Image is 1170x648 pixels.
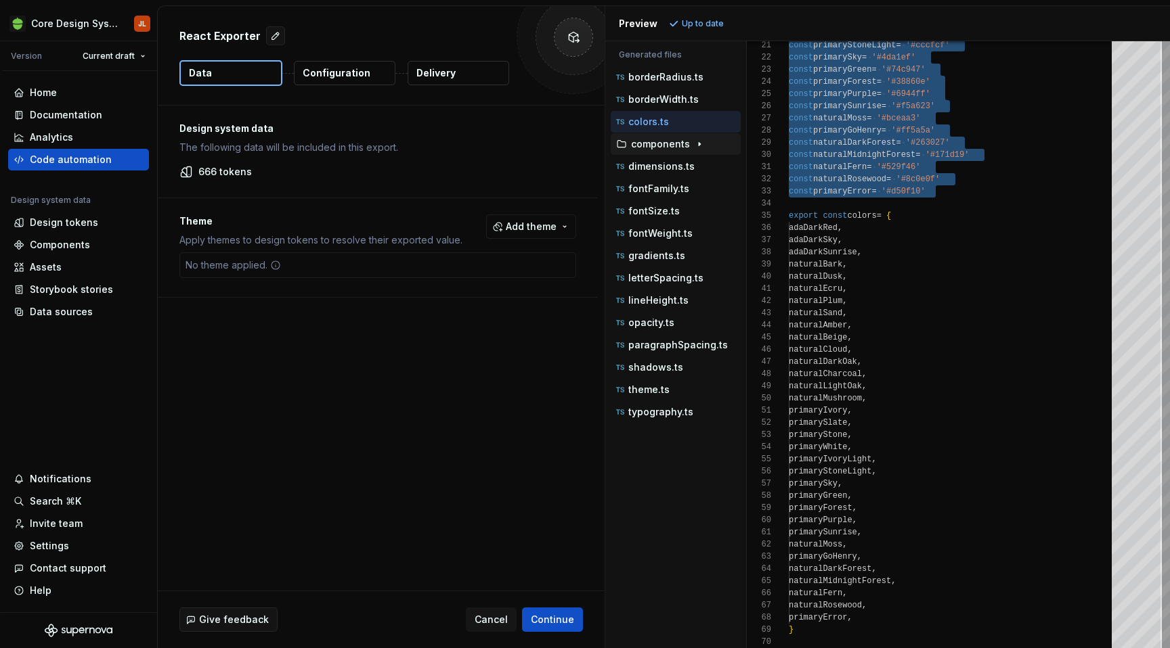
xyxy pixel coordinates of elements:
button: borderWidth.ts [611,92,741,107]
span: '#bceaa3' [876,114,920,123]
span: = [896,138,901,147]
a: Home [8,82,149,103]
span: , [847,418,852,427]
div: 29 [747,137,771,149]
div: Components [30,238,90,252]
p: Delivery [416,66,456,80]
div: 60 [747,514,771,526]
span: primarySky [789,479,838,488]
div: Version [11,51,42,62]
button: borderRadius.ts [611,70,741,85]
span: primaryGreen [813,65,871,74]
span: primaryStoneLight [813,41,896,50]
span: , [842,296,847,306]
span: , [871,467,876,476]
span: = [896,41,901,50]
span: = [881,126,886,135]
button: letterSpacing.ts [611,271,741,285]
span: const [789,138,813,147]
span: naturalMidnightForest [813,150,915,160]
span: = [871,187,876,196]
div: 31 [747,161,771,173]
span: , [847,491,852,501]
button: Search ⌘K [8,490,149,512]
span: '#38860e' [886,77,930,87]
button: fontFamily.ts [611,181,741,196]
div: 63 [747,551,771,563]
span: naturalSand [789,308,842,318]
div: 46 [747,344,771,356]
button: paragraphSpacing.ts [611,338,741,352]
button: typography.ts [611,404,741,419]
div: 40 [747,271,771,283]
div: Data sources [30,305,93,319]
a: Data sources [8,301,149,323]
div: 22 [747,51,771,64]
p: borderWidth.ts [628,94,699,105]
button: Continue [522,607,583,632]
svg: Supernova Logo [45,624,112,637]
div: Preview [619,17,657,30]
div: Help [30,584,51,597]
span: naturalDarkOak [789,357,857,367]
span: , [842,284,847,294]
div: 66 [747,587,771,599]
span: primarySunrise [813,101,882,111]
p: Data [189,66,212,80]
div: 25 [747,88,771,100]
span: '#f5a623' [891,101,935,111]
div: 38 [747,246,771,258]
p: 666 tokens [198,165,252,179]
div: 55 [747,453,771,465]
span: naturalPlum [789,296,842,306]
span: primarySunrise [789,528,857,537]
span: const [823,211,847,221]
span: , [862,601,867,610]
button: Current draft [77,47,152,66]
span: naturalDarkForest [813,138,896,147]
span: , [871,564,876,574]
span: , [847,333,852,342]
span: , [842,308,847,318]
span: const [789,53,813,62]
span: naturalRosewood [789,601,862,610]
span: = [871,65,876,74]
div: 68 [747,611,771,624]
button: Contact support [8,557,149,579]
div: 45 [747,331,771,344]
p: paragraphSpacing.ts [628,340,728,350]
span: , [838,235,842,245]
span: { [886,211,891,221]
span: , [871,455,876,464]
span: naturalEcru [789,284,842,294]
a: Documentation [8,104,149,126]
span: const [789,77,813,87]
span: const [789,89,813,99]
div: 37 [747,234,771,246]
span: , [842,260,847,269]
div: Analytics [30,131,73,144]
button: Data [179,60,282,86]
div: 33 [747,185,771,198]
span: const [789,126,813,135]
button: colors.ts [611,114,741,129]
div: 43 [747,307,771,319]
span: primarySky [813,53,862,62]
span: const [789,187,813,196]
span: '#4da1ef' [871,53,915,62]
span: , [847,613,852,622]
div: 70 [747,636,771,648]
span: primaryPurple [813,89,877,99]
div: 52 [747,417,771,429]
div: 58 [747,490,771,502]
div: 36 [747,222,771,234]
span: naturalCharcoal [789,369,862,379]
button: Add theme [486,214,576,239]
div: 27 [747,112,771,124]
span: = [867,162,871,172]
button: fontWeight.ts [611,226,741,241]
span: , [857,552,861,561]
button: opacity.ts [611,315,741,330]
span: primaryIvoryLight [789,455,871,464]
